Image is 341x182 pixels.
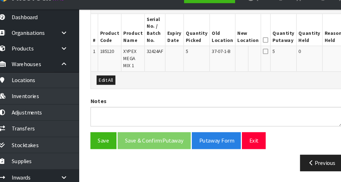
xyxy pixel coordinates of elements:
th: Expiry Date [166,26,183,55]
span: 32424AF [148,57,163,63]
th: Reason Held [312,26,331,55]
small: WMS [60,8,71,15]
img: cube-alt.png [11,6,20,15]
button: Exit [237,135,259,151]
span: 37-07-1-B [209,57,226,63]
button: Save [96,135,120,151]
span: 185120 [105,57,118,63]
th: New Location [231,26,254,55]
span: ProStock [23,6,59,15]
span: XYPEX MEGA MIX 1 [126,57,139,76]
th: Product Code [103,26,125,55]
span: 5 [184,57,186,63]
button: Previous [291,156,330,172]
span: 0 [289,57,291,63]
th: Old Location [207,26,231,55]
span: [PERSON_NAME] [250,7,288,14]
button: Edit All [102,83,119,91]
strong: D01 - DEMDEN LTD [187,7,226,13]
span: 5 [265,57,267,63]
th: Quantity Putaway [263,26,287,55]
th: # [96,26,103,55]
a: D01 - DEMDEN LTD [183,4,230,16]
th: Quantity Picked [183,26,207,55]
span: 1 [98,57,101,63]
button: Save & Confirm Putaway [121,135,189,151]
label: Notes [96,103,111,110]
th: Product Name [125,26,146,55]
th: Quantity Held [287,26,312,55]
span: Putaway Form [197,140,229,146]
th: Serial No. / Batch No. [146,26,166,55]
button: Putaway Form [190,135,236,151]
span: [PERSON_NAME] [289,7,328,14]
